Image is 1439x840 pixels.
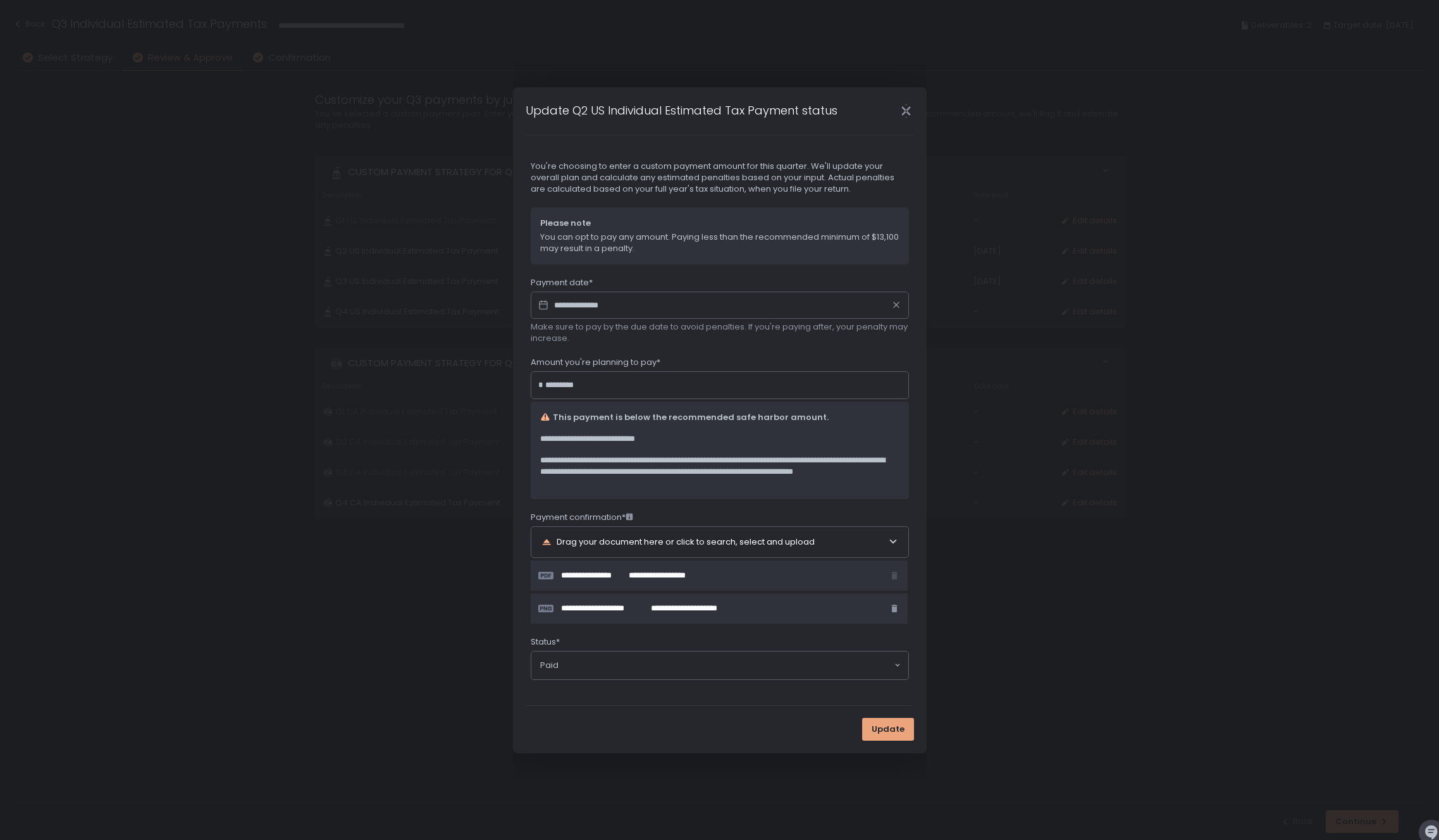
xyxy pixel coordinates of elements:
button: Update [862,718,914,741]
input: Search for option [559,659,893,672]
span: Amount you're planning to pay* [531,357,660,368]
span: You can opt to pay any amount. Paying less than the recommended minimum of $13,100 may result in ... [540,232,899,254]
h1: Update Q2 US Individual Estimated Tax Payment status [526,102,837,119]
span: Please note [540,218,899,229]
div: Search for option [531,652,908,679]
span: You're choosing to enter a custom payment amount for this quarter. We'll update your overall plan... [531,161,909,195]
span: Payment confirmation* [531,512,633,523]
span: Paid [540,660,559,671]
span: Update [872,724,905,735]
div: Close [886,104,927,118]
input: Datepicker input [531,292,909,319]
span: Make sure to pay by the due date to avoid penalties. If you're paying after, your penalty may inc... [531,321,909,344]
span: This payment is below the recommended safe harbor amount. [553,412,829,423]
span: Status* [531,636,560,648]
span: Payment date* [531,277,593,288]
